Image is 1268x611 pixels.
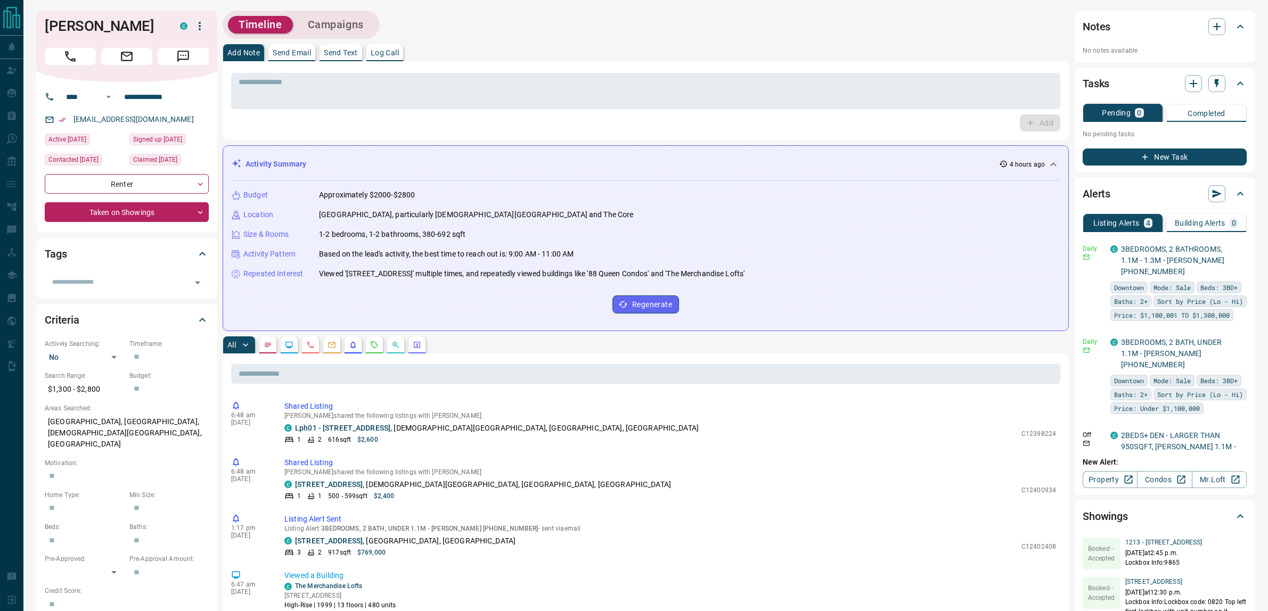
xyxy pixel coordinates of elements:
p: Listing Alerts [1093,219,1140,227]
button: Regenerate [612,295,679,313]
p: All [227,341,236,349]
p: 1-2 bedrooms, 1-2 bathrooms, 380-692 sqft [319,229,465,240]
p: [DATE] at 12:30 p.m. [1125,588,1247,597]
p: Completed [1188,110,1225,117]
p: Lockbox Info: 9865 [1125,558,1202,567]
h2: Alerts [1083,185,1110,202]
div: Notes [1083,14,1247,39]
p: 1:17 pm [231,524,268,532]
button: Timeline [228,16,293,34]
p: New Alert: [1083,457,1247,468]
svg: Email [1083,440,1090,447]
svg: Emails [328,341,336,349]
p: [STREET_ADDRESS] [1125,577,1247,587]
div: Activity Summary4 hours ago [232,154,1060,174]
span: Claimed [DATE] [133,154,177,165]
p: Daily [1083,337,1104,346]
p: [PERSON_NAME] shared the following listings with [PERSON_NAME] [284,412,1056,419]
a: 2BEDS+ DEN - LARGER THAN 950SQFT, [PERSON_NAME] 1.1M - [PERSON_NAME] [PHONE_NUMBER] [1121,431,1236,473]
div: condos.ca [284,424,292,432]
p: Daily [1083,244,1104,253]
div: Showings [1083,503,1247,529]
span: Mode: Sale [1154,375,1191,386]
p: 1 [297,435,301,444]
p: Credit Score: [45,586,209,596]
h1: [PERSON_NAME] [45,18,164,35]
p: [GEOGRAPHIC_DATA], particularly [DEMOGRAPHIC_DATA][GEOGRAPHIC_DATA] and The Core [319,209,634,220]
button: Campaigns [297,16,374,34]
p: Booked - Accepted [1083,544,1120,563]
h2: Tasks [1083,75,1109,92]
div: condos.ca [284,583,292,590]
p: High-Rise | 1999 | 13 floors | 480 units [284,600,396,610]
button: Open [102,90,115,103]
p: Activity Pattern [243,249,296,260]
span: Downtown [1114,282,1144,293]
span: Email [101,48,152,65]
p: 1213 - [STREET_ADDRESS] [1125,538,1202,547]
span: Sort by Price (Lo - Hi) [1157,296,1243,307]
p: , [GEOGRAPHIC_DATA], [GEOGRAPHIC_DATA] [295,535,516,547]
a: [STREET_ADDRESS] [295,536,363,545]
p: Pre-Approved: [45,554,124,564]
p: Send Text [324,49,358,56]
p: 4 hours ago [1010,160,1045,169]
p: Search Range: [45,371,124,381]
p: C12402408 [1021,542,1056,551]
span: Price: $1,100,001 TO $1,300,000 [1114,310,1230,320]
p: Location [243,209,273,220]
a: 3BEDROOMS, 2 BATH, UNDER 1.1M - [PERSON_NAME] [PHONE_NUMBER] [1121,338,1222,369]
p: Booked - Accepted [1083,583,1120,602]
span: Contacted [DATE] [48,154,99,165]
div: Tasks [1083,71,1247,96]
span: Call [45,48,96,65]
span: Message [158,48,209,65]
p: Areas Searched: [45,403,209,413]
div: No [45,349,124,366]
p: 3 [297,548,301,557]
p: Viewed a Building [284,570,1056,581]
p: Home Type: [45,490,124,500]
p: 6:47 am [231,581,268,588]
p: Min Size: [129,490,209,500]
p: Budget: [129,371,209,381]
p: Repeated Interest [243,268,303,279]
p: $2,600 [357,435,378,444]
p: Budget [243,189,268,201]
div: Mon Feb 13 2023 [45,154,124,169]
span: Mode: Sale [1154,282,1191,293]
p: $2,400 [374,491,395,501]
a: [STREET_ADDRESS] [295,480,363,489]
p: 1 [297,491,301,501]
div: condos.ca [284,537,292,544]
button: Open [190,275,205,290]
p: Size & Rooms [243,229,289,240]
p: [DATE] at 2:45 p.m. [1125,548,1202,558]
p: Motivation: [45,458,209,468]
p: [GEOGRAPHIC_DATA], [GEOGRAPHIC_DATA], [DEMOGRAPHIC_DATA][GEOGRAPHIC_DATA], [GEOGRAPHIC_DATA] [45,413,209,453]
a: Mr.Loft [1192,471,1247,488]
span: Signed up [DATE] [133,134,182,145]
p: $1,300 - $2,800 [45,381,124,398]
a: [EMAIL_ADDRESS][DOMAIN_NAME] [73,115,194,123]
a: Lph01 - [STREET_ADDRESS] [295,424,390,432]
p: Pre-Approval Amount: [129,554,209,564]
p: 500 - 599 sqft [328,491,367,501]
svg: Notes [264,341,272,349]
p: Actively Searching: [45,339,124,349]
a: The Merchandise Lofts [295,582,362,590]
p: No notes available [1083,46,1247,55]
p: 6:48 am [231,411,268,419]
p: Activity Summary [246,159,306,170]
span: Price: Under $1,100,000 [1114,403,1200,414]
p: 0 [1137,109,1141,117]
span: Sort by Price (Lo - Hi) [1157,389,1243,400]
p: 917 sqft [328,548,351,557]
p: C12398224 [1021,429,1056,439]
a: Condos [1137,471,1192,488]
svg: Email [1083,253,1090,261]
p: Beds: [45,522,124,532]
h2: Criteria [45,311,79,328]
button: New Task [1083,148,1247,166]
p: No pending tasks [1083,126,1247,142]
